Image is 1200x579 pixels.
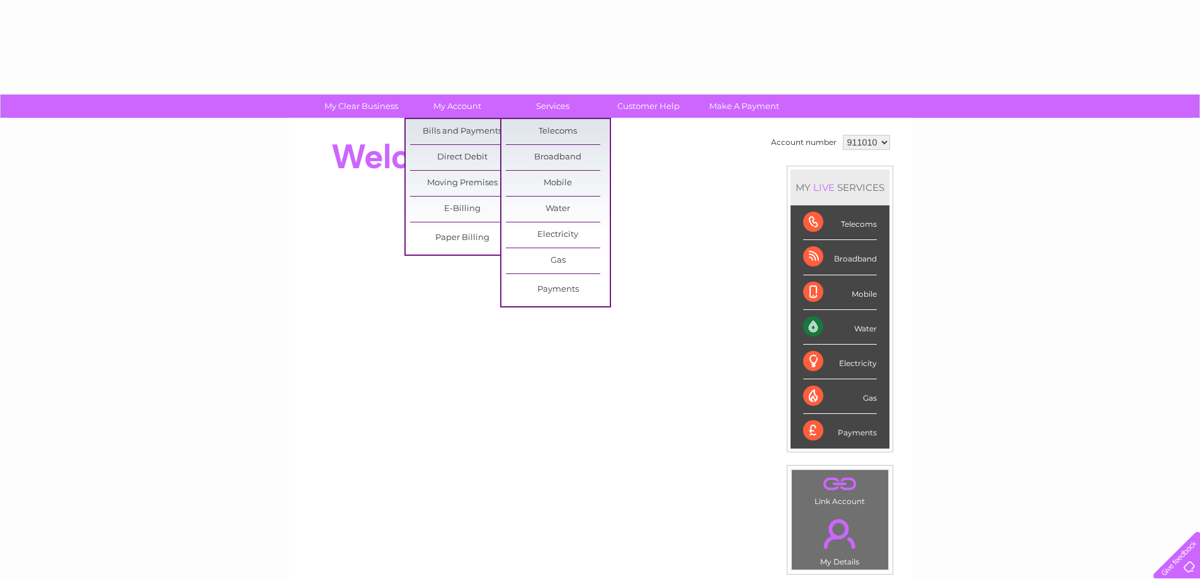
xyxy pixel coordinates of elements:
[768,132,840,153] td: Account number
[501,95,605,118] a: Services
[506,171,610,196] a: Mobile
[506,145,610,170] a: Broadband
[803,379,877,414] div: Gas
[309,95,413,118] a: My Clear Business
[597,95,700,118] a: Customer Help
[692,95,796,118] a: Make A Payment
[803,414,877,448] div: Payments
[506,197,610,222] a: Water
[791,508,889,570] td: My Details
[410,145,514,170] a: Direct Debit
[410,119,514,144] a: Bills and Payments
[506,277,610,302] a: Payments
[791,469,889,509] td: Link Account
[410,197,514,222] a: E-Billing
[405,95,509,118] a: My Account
[803,275,877,310] div: Mobile
[795,473,885,495] a: .
[506,248,610,273] a: Gas
[506,119,610,144] a: Telecoms
[410,171,514,196] a: Moving Premises
[803,310,877,345] div: Water
[410,226,514,251] a: Paper Billing
[803,345,877,379] div: Electricity
[803,240,877,275] div: Broadband
[506,222,610,248] a: Electricity
[811,181,837,193] div: LIVE
[795,512,885,556] a: .
[791,169,889,205] div: MY SERVICES
[803,205,877,240] div: Telecoms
